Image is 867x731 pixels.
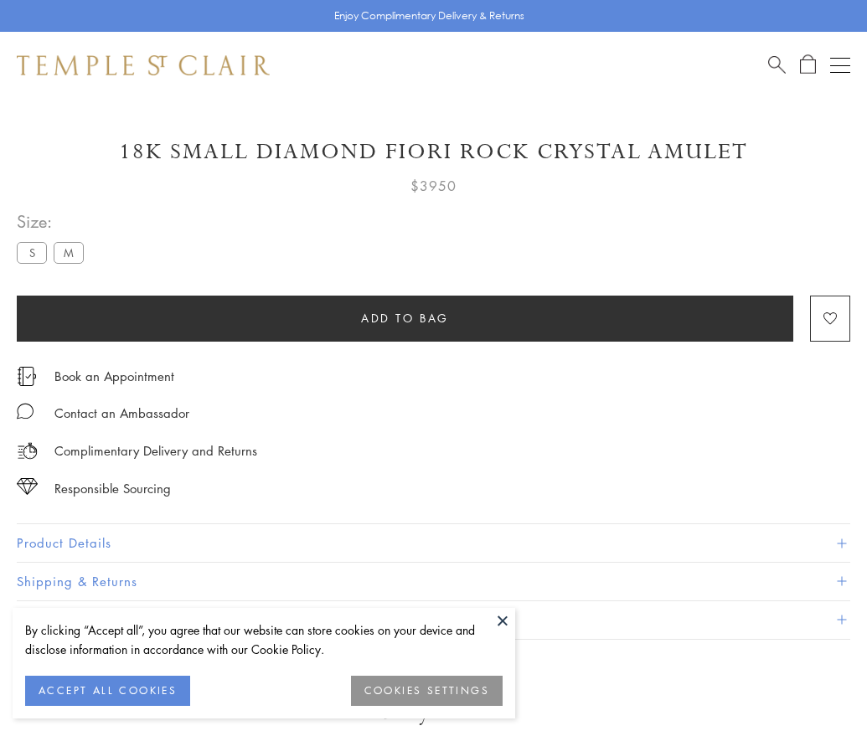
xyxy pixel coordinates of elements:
label: M [54,242,84,263]
button: Shipping & Returns [17,563,850,600]
img: MessageIcon-01_2.svg [17,403,34,420]
a: Book an Appointment [54,367,174,385]
span: Size: [17,208,90,235]
button: Add to bag [17,296,793,342]
img: icon_sourcing.svg [17,478,38,495]
button: ACCEPT ALL COOKIES [25,676,190,706]
img: icon_appointment.svg [17,367,37,386]
p: Complimentary Delivery and Returns [54,440,257,461]
div: Contact an Ambassador [54,403,189,424]
button: Open navigation [830,55,850,75]
button: COOKIES SETTINGS [351,676,503,706]
h1: 18K Small Diamond Fiori Rock Crystal Amulet [17,137,850,167]
div: By clicking “Accept all”, you agree that our website can store cookies on your device and disclos... [25,620,503,659]
img: Temple St. Clair [17,55,270,75]
button: Product Details [17,524,850,562]
p: Enjoy Complimentary Delivery & Returns [334,8,524,24]
label: S [17,242,47,263]
a: Open Shopping Bag [800,54,816,75]
button: Gifting [17,601,850,639]
a: Search [768,54,786,75]
span: Add to bag [361,309,449,327]
span: $3950 [410,175,457,197]
img: icon_delivery.svg [17,440,38,461]
div: Responsible Sourcing [54,478,171,499]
